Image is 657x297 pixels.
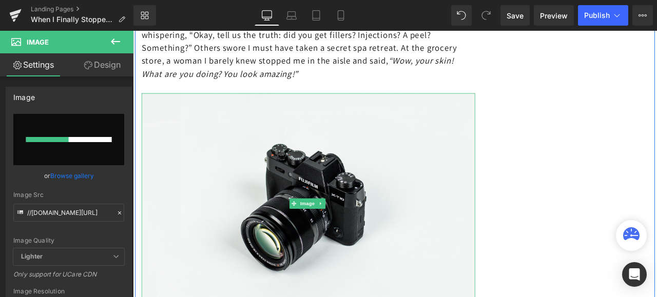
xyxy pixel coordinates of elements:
div: Image Src [13,191,124,199]
button: Redo [476,5,496,26]
a: Preview [534,5,574,26]
a: Mobile [328,5,353,26]
span: Publish [584,11,610,19]
a: New Library [133,5,156,26]
div: Image Quality [13,237,124,244]
span: Image [196,199,218,211]
div: Open Intercom Messenger [622,262,647,287]
div: Image Resolution [13,288,124,295]
a: Desktop [255,5,279,26]
button: Publish [578,5,628,26]
a: Laptop [279,5,304,26]
a: Tablet [304,5,328,26]
button: More [632,5,653,26]
a: Expand / Collapse [218,199,228,211]
a: Browse gallery [50,167,94,185]
a: Landing Pages [31,5,133,13]
span: Preview [540,10,568,21]
span: Save [507,10,524,21]
div: or [13,170,124,181]
input: Link [13,204,124,222]
span: Image [27,38,49,46]
div: Only support for UCare CDN [13,270,124,285]
b: Lighter [21,252,43,260]
a: Design [69,53,136,76]
div: Image [13,87,35,102]
span: When I Finally Stopped Hiding [31,15,114,24]
button: Undo [451,5,472,26]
